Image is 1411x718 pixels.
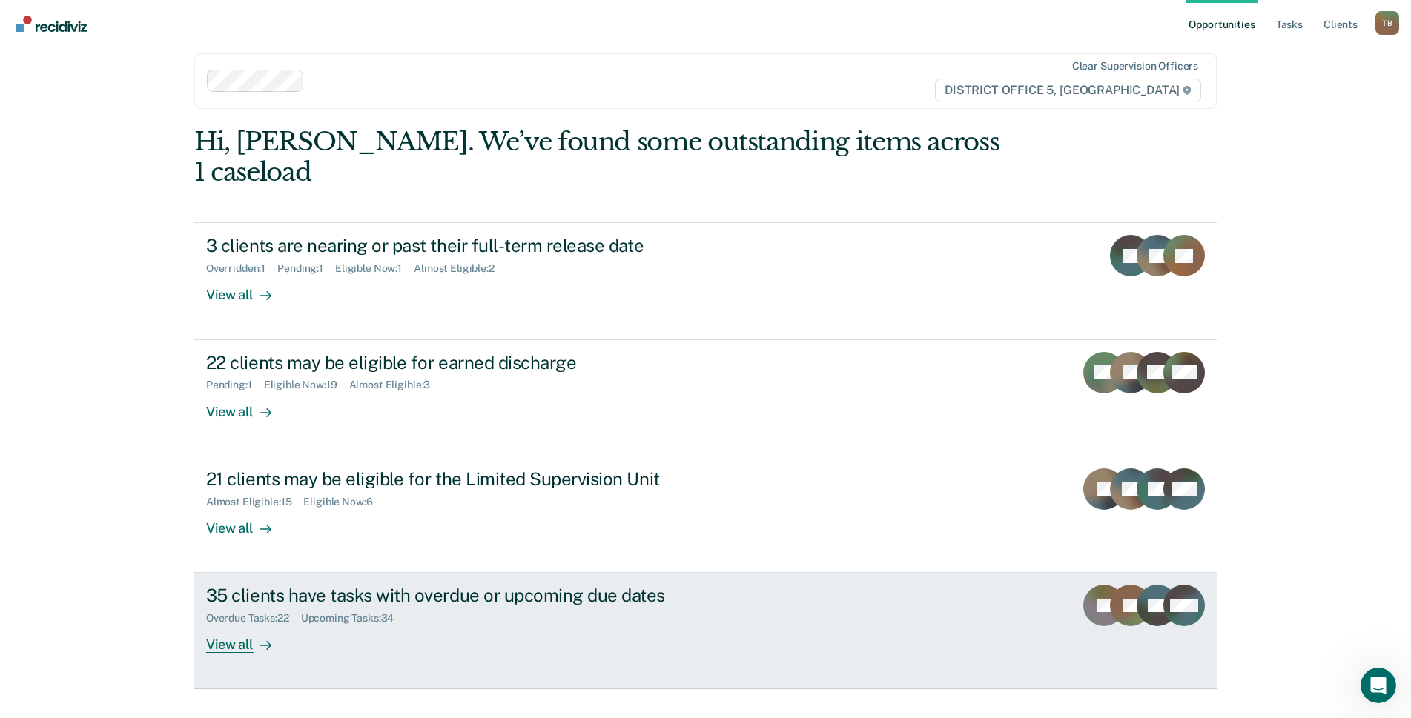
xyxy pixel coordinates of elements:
div: 21 clients may be eligible for the Limited Supervision Unit [206,468,727,490]
div: View all [206,508,289,536]
div: T B [1375,11,1399,35]
iframe: Intercom live chat [1361,668,1396,703]
img: Recidiviz [16,16,87,32]
div: 3 clients are nearing or past their full-term release date [206,235,727,256]
div: Eligible Now : 19 [264,379,349,391]
a: 3 clients are nearing or past their full-term release dateOverridden:1Pending:1Eligible Now:1Almo... [194,222,1217,339]
div: Eligible Now : 1 [335,262,414,275]
div: Eligible Now : 6 [303,496,384,508]
span: DISTRICT OFFICE 5, [GEOGRAPHIC_DATA] [935,79,1201,102]
div: View all [206,391,289,420]
a: 35 clients have tasks with overdue or upcoming due datesOverdue Tasks:22Upcoming Tasks:34View all [194,573,1217,689]
div: View all [206,275,289,304]
a: 22 clients may be eligible for earned dischargePending:1Eligible Now:19Almost Eligible:3View all [194,340,1217,456]
div: Pending : 1 [277,262,335,275]
div: Almost Eligible : 2 [414,262,506,275]
div: Almost Eligible : 3 [349,379,443,391]
a: 21 clients may be eligible for the Limited Supervision UnitAlmost Eligible:15Eligible Now:6View all [194,456,1217,573]
div: Pending : 1 [206,379,264,391]
div: Overridden : 1 [206,262,277,275]
div: Hi, [PERSON_NAME]. We’ve found some outstanding items across 1 caseload [194,127,1012,187]
div: Clear supervision officers [1072,60,1198,73]
div: Almost Eligible : 15 [206,496,304,508]
div: 22 clients may be eligible for earned discharge [206,352,727,373]
button: Profile dropdown button [1375,11,1399,35]
div: 35 clients have tasks with overdue or upcoming due dates [206,585,727,606]
div: Upcoming Tasks : 34 [301,612,406,625]
div: View all [206,625,289,654]
div: Overdue Tasks : 22 [206,612,301,625]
